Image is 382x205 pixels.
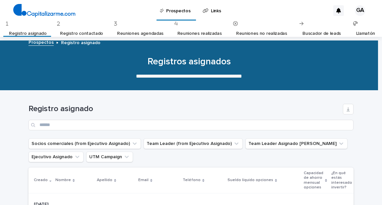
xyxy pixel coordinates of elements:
[227,176,273,184] p: Sueldo líquido opciones
[304,170,323,191] p: Capacidad de ahorro mensual opciones
[177,26,222,41] a: Reuniones realizadas
[55,176,71,184] p: Nombre
[245,138,348,149] button: Team Leader Asignado LLamados
[302,26,341,41] a: Buscador de leads
[9,26,47,41] a: Registro asignado
[355,5,365,16] div: GA
[86,152,133,162] button: UTM Campaign
[29,138,141,149] button: Socios comerciales (from Ejecutivo Asignado)
[34,176,48,184] p: Creado
[13,4,75,17] img: 4arMvv9wSvmHTHbXwTim
[183,176,201,184] p: Teléfono
[356,26,375,41] a: Llamatón
[29,152,84,162] button: Ejecutivo Asignado
[29,104,340,114] h1: Registro asignado
[61,38,100,46] p: Registro asignado
[144,138,243,149] button: Team Leader (from Ejecutivo Asignado)
[117,26,163,41] a: Reuniones agendadas
[97,176,112,184] p: Apellido
[29,38,54,46] a: Prospectos
[236,26,287,41] a: Reuniones no realizadas
[29,120,353,130] input: Search
[60,26,103,41] a: Registro contactado
[27,56,351,68] h1: Registros asignados
[331,170,352,191] p: ¿En qué estás interesado invertir?
[138,176,149,184] p: Email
